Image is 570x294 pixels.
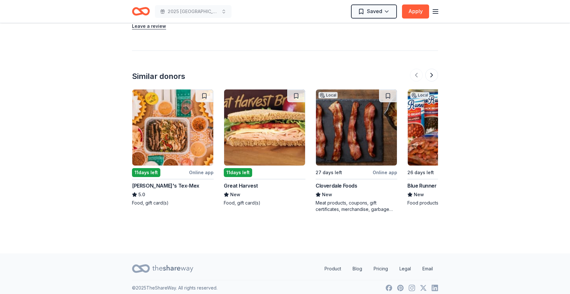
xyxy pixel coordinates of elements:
div: [PERSON_NAME]'s Tex-Mex [132,182,199,190]
span: 5.0 [138,191,145,198]
div: Food products [407,200,489,206]
a: Home [132,4,150,19]
div: Local [410,92,429,98]
img: Image for Chuy's Tex-Mex [132,89,213,166]
div: Great Harvest [224,182,258,190]
button: 2025 [GEOGRAPHIC_DATA], [GEOGRAPHIC_DATA] 449th Bomb Group WWII Reunion [155,5,231,18]
div: Online app [189,168,214,176]
span: New [414,191,424,198]
span: New [322,191,332,198]
img: Image for Blue Runner Foods [408,89,489,166]
nav: quick links [319,262,438,275]
a: Image for Chuy's Tex-Mex11days leftOnline app[PERSON_NAME]'s Tex-Mex5.0Food, gift card(s) [132,89,214,206]
a: Email [417,262,438,275]
a: Product [319,262,346,275]
div: Food, gift card(s) [224,200,305,206]
p: © 2025 TheShareWay. All rights reserved. [132,284,217,292]
a: Image for Great Harvest11days leftGreat HarvestNewFood, gift card(s) [224,89,305,206]
a: Blog [347,262,367,275]
span: 2025 [GEOGRAPHIC_DATA], [GEOGRAPHIC_DATA] 449th Bomb Group WWII Reunion [168,8,219,15]
button: Leave a review [132,22,166,30]
div: 26 days left [407,169,434,176]
div: Local [318,92,338,98]
div: Cloverdale Foods [316,182,357,190]
span: New [230,191,240,198]
div: Food, gift card(s) [132,200,214,206]
div: Meat products, coupons, gift certificates, merchandise, garbage cans [316,200,397,213]
a: Image for Blue Runner FoodsLocal26 days leftOnline appBlue Runner FoodsNewFood products [407,89,489,206]
button: Apply [402,4,429,19]
a: Image for Cloverdale FoodsLocal27 days leftOnline appCloverdale FoodsNewMeat products, coupons, g... [316,89,397,213]
div: 11 days left [132,168,160,177]
div: Online app [373,168,397,176]
img: Image for Great Harvest [224,89,305,166]
div: Blue Runner Foods [407,182,452,190]
img: Image for Cloverdale Foods [316,89,397,166]
div: 11 days left [224,168,252,177]
span: Saved [367,7,382,15]
a: Pricing [369,262,393,275]
a: Legal [394,262,416,275]
button: Saved [351,4,397,19]
div: Similar donors [132,71,185,81]
div: 27 days left [316,169,342,176]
